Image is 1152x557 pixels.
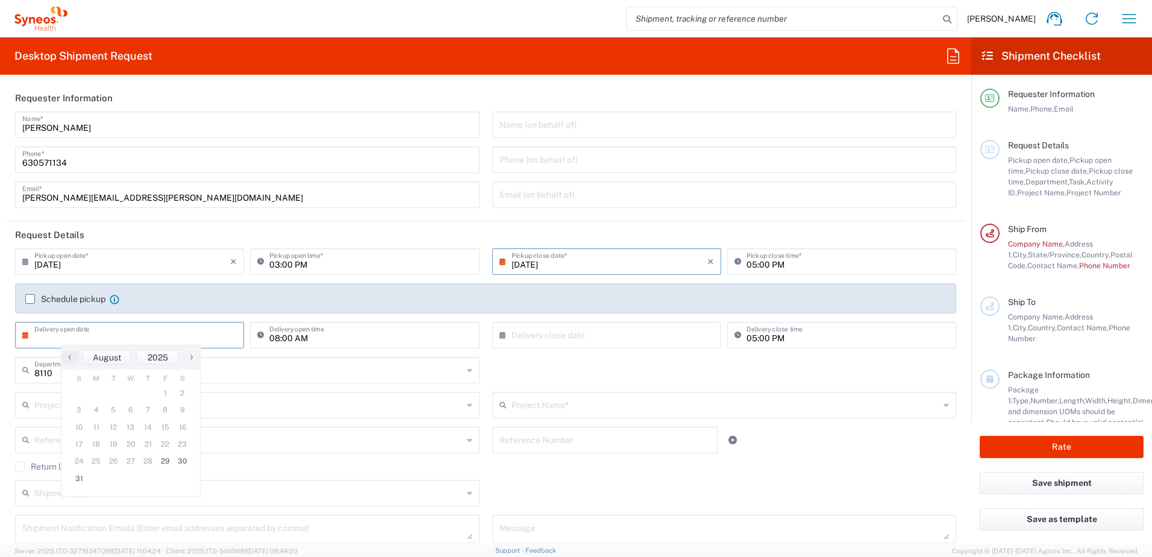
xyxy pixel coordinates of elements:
span: State/Province, [1028,250,1082,259]
span: August [93,353,121,362]
h2: Shipment Checklist [982,49,1101,63]
h2: Requester Information [15,92,113,104]
span: [DATE] 11:04:24 [114,547,161,555]
span: Contact Name, [1057,323,1109,332]
a: Add Reference [724,432,741,448]
span: 10 [70,419,88,436]
button: Save shipment [980,472,1144,494]
span: 27 [122,453,140,470]
h2: Request Details [15,229,84,241]
span: Department, [1025,177,1069,186]
span: 13 [122,419,140,436]
span: 8 [157,401,174,418]
span: Contact Name, [1027,261,1079,270]
span: 19 [105,436,122,453]
button: 2025 [137,350,179,365]
span: Pickup close date, [1025,166,1089,175]
span: Number, [1030,396,1059,405]
label: Return label required [15,462,111,471]
th: weekday [139,373,157,385]
th: weekday [70,373,88,385]
span: 29 [157,453,174,470]
h2: Desktop Shipment Request [14,49,152,63]
button: ‹ [61,350,80,365]
bs-datepicker-container: calendar [61,345,201,497]
span: Pickup open date, [1008,156,1069,165]
th: weekday [88,373,105,385]
span: Should have valid content(s) [1046,418,1144,427]
span: 20 [122,436,140,453]
span: 24 [70,453,88,470]
span: Email [1054,104,1074,113]
span: Phone Number [1079,261,1130,270]
span: Client: 2025.17.0-5dd568f [166,547,298,555]
span: City, [1013,250,1028,259]
span: 22 [157,436,174,453]
span: Country, [1082,250,1110,259]
a: Support [495,547,525,554]
span: 21 [139,436,157,453]
span: Task, [1069,177,1086,186]
span: 23 [174,436,191,453]
a: Feedback [525,547,556,554]
span: 5 [105,401,122,418]
span: Server: 2025.17.0-327f6347098 [14,547,161,555]
span: 9 [174,401,191,418]
button: Save as template [980,508,1144,530]
span: ‹ [61,350,79,364]
span: 3 [70,401,88,418]
span: 18 [88,436,105,453]
span: Height, [1107,396,1133,405]
span: 6 [122,401,140,418]
span: 25 [88,453,105,470]
span: 7 [139,401,157,418]
span: 17 [70,436,88,453]
button: › [182,350,200,365]
span: City, [1013,323,1028,332]
span: 11 [88,419,105,436]
span: Length, [1059,396,1085,405]
th: weekday [105,373,122,385]
span: 12 [105,419,122,436]
i: × [230,252,237,271]
span: Name, [1008,104,1030,113]
span: 15 [157,419,174,436]
span: [DATE] 08:44:20 [247,547,298,555]
span: Project Number [1066,188,1121,197]
span: 31 [70,470,88,487]
span: Ship From [1008,224,1047,234]
span: Width, [1085,396,1107,405]
span: 2 [174,385,191,401]
span: Type, [1012,396,1030,405]
span: 28 [139,453,157,470]
span: [PERSON_NAME] [967,13,1036,24]
span: 2025 [148,353,168,362]
th: weekday [122,373,140,385]
span: Requester Information [1008,89,1095,99]
span: Package Information [1008,370,1090,380]
span: Company Name, [1008,312,1065,321]
span: Project Name, [1017,188,1066,197]
span: 16 [174,419,191,436]
span: 4 [88,401,105,418]
span: Package 1: [1008,385,1039,405]
button: August [83,350,131,365]
span: Ship To [1008,297,1036,307]
span: 1 [157,385,174,401]
span: Request Details [1008,140,1069,150]
span: › [183,350,201,364]
button: Rate [980,436,1144,458]
span: 26 [105,453,122,470]
span: 14 [139,419,157,436]
bs-datepicker-navigation-view: ​ ​ ​ [61,350,200,365]
th: weekday [174,373,191,385]
span: 30 [174,453,191,470]
label: Schedule pickup [25,294,105,304]
span: Copyright © [DATE]-[DATE] Agistix Inc., All Rights Reserved [952,546,1138,556]
i: × [707,252,714,271]
span: Country, [1028,323,1057,332]
th: weekday [157,373,174,385]
span: Phone, [1030,104,1054,113]
span: Company Name, [1008,239,1065,248]
input: Shipment, tracking or reference number [627,7,939,30]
